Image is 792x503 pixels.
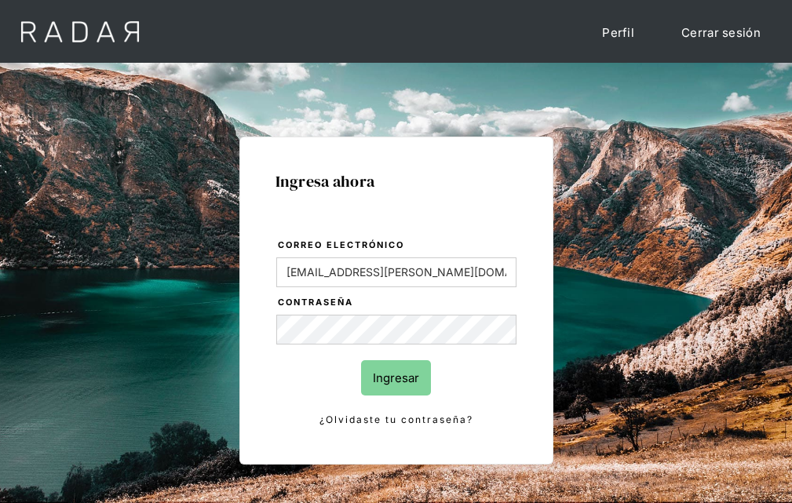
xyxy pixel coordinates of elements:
[276,173,517,190] h1: Ingresa ahora
[276,411,516,428] a: ¿Olvidaste tu contraseña?
[278,295,516,311] label: Contraseña
[278,238,516,253] label: Correo electrónico
[276,257,516,287] input: bruce@wayne.com
[276,237,517,428] form: Login Form
[666,16,776,49] a: Cerrar sesión
[361,360,431,395] input: Ingresar
[586,16,650,49] a: Perfil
